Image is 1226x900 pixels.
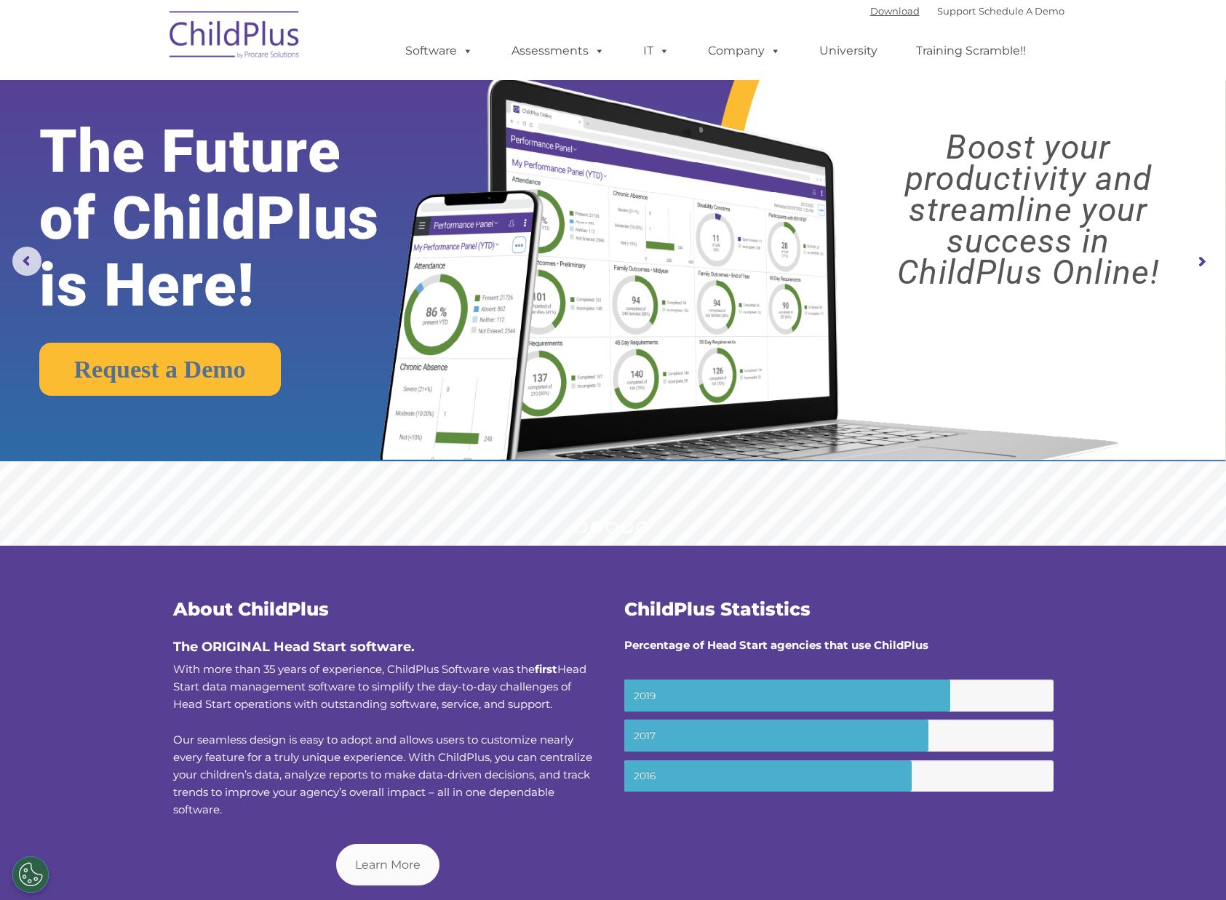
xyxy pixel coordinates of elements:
[39,118,431,319] rs-layer: The Future of ChildPlus is Here!
[847,132,1211,288] rs-layer: Boost your productivity and streamline your success in ChildPlus Online!
[12,856,49,893] button: Cookies Settings
[162,1,308,73] img: ChildPlus by Procare Solutions
[535,662,557,676] b: first
[391,36,487,65] a: Software
[336,844,439,885] a: Learn More
[870,5,920,17] a: Download
[173,639,415,655] span: The ORIGINAL Head Start software.
[624,760,1054,792] small: 2016
[805,36,892,65] a: University
[173,598,329,620] span: About ChildPlus
[979,5,1064,17] a: Schedule A Demo
[497,36,619,65] a: Assessments
[937,5,976,17] a: Support
[173,662,586,711] span: With more than 35 years of experience, ChildPlus Software was the Head Start data management soft...
[39,343,281,396] a: Request a Demo
[624,720,1054,752] small: 2017
[624,598,811,620] span: ChildPlus Statistics
[870,5,1064,17] font: |
[624,680,1054,712] small: 2019
[693,36,795,65] a: Company
[629,36,684,65] a: IT
[901,36,1040,65] a: Training Scramble!!
[173,733,592,816] span: Our seamless design is easy to adopt and allows users to customize nearly every feature for a tru...
[624,638,928,652] strong: Percentage of Head Start agencies that use ChildPlus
